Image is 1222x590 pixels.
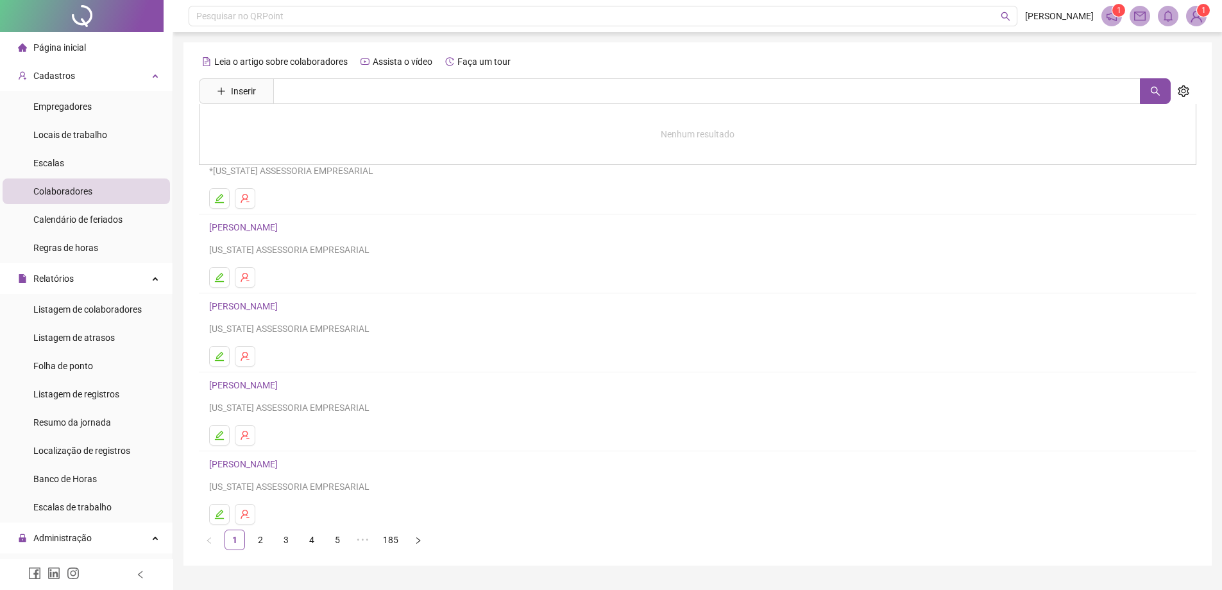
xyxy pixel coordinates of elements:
[33,42,86,53] span: Página inicial
[1112,4,1125,17] sup: 1
[1162,10,1174,22] span: bell
[251,530,270,550] a: 2
[209,380,282,390] a: [PERSON_NAME]
[199,530,219,550] button: left
[457,56,511,67] span: Faça um tour
[1117,6,1121,15] span: 1
[225,530,245,550] li: 1
[136,570,145,579] span: left
[33,273,74,284] span: Relatórios
[240,351,250,361] span: user-delete
[33,214,123,225] span: Calendário de feriados
[202,57,211,66] span: file-text
[378,530,403,550] li: 185
[33,158,64,168] span: Escalas
[414,537,422,544] span: right
[18,534,27,542] span: lock
[214,509,225,519] span: edit
[408,530,429,550] button: right
[1201,6,1206,15] span: 1
[33,361,93,371] span: Folha de ponto
[33,333,115,343] span: Listagem de atrasos
[33,304,142,315] span: Listagem de colaboradores
[1187,6,1206,26] img: 91023
[231,84,256,98] span: Inserir
[18,43,27,52] span: home
[361,57,369,66] span: youtube
[214,430,225,440] span: edit
[214,272,225,282] span: edit
[209,401,1186,415] div: [US_STATE] ASSESSORIA EMPRESARIAL
[301,530,322,550] li: 4
[445,57,454,66] span: history
[408,530,429,550] li: Próxima página
[209,459,282,469] a: [PERSON_NAME]
[225,530,244,550] a: 1
[1106,10,1117,22] span: notification
[302,530,321,550] a: 4
[1150,86,1160,96] span: search
[205,537,213,544] span: left
[327,530,348,550] li: 5
[33,243,98,253] span: Regras de horas
[209,322,1186,336] div: [US_STATE] ASSESSORIA EMPRESARIAL
[33,502,112,512] span: Escalas de trabalho
[240,430,250,440] span: user-delete
[276,530,296,550] a: 3
[207,81,266,101] button: Inserir
[240,193,250,204] span: user-delete
[214,193,225,204] span: edit
[47,567,60,580] span: linkedin
[33,533,92,543] span: Administração
[214,56,348,67] span: Leia o artigo sobre colaboradores
[1197,4,1210,17] sup: Atualize o seu contato no menu Meus Dados
[18,71,27,80] span: user-add
[209,243,1186,257] div: [US_STATE] ASSESSORIA EMPRESARIAL
[33,417,111,428] span: Resumo da jornada
[1134,10,1146,22] span: mail
[240,272,250,282] span: user-delete
[33,186,92,196] span: Colaboradores
[661,129,734,139] span: Nenhum resultado
[250,530,271,550] li: 2
[28,567,41,580] span: facebook
[1025,9,1094,23] span: [PERSON_NAME]
[1178,546,1209,577] iframe: Intercom live chat
[353,530,373,550] span: •••
[67,567,80,580] span: instagram
[33,101,92,112] span: Empregadores
[209,301,282,311] a: [PERSON_NAME]
[1001,12,1010,21] span: search
[373,56,432,67] span: Assista o vídeo
[214,351,225,361] span: edit
[209,480,1186,494] div: [US_STATE] ASSESSORIA EMPRESARIAL
[209,164,1186,178] div: *[US_STATE] ASSESSORIA EMPRESARIAL
[1178,85,1189,97] span: setting
[18,274,27,283] span: file
[33,474,97,484] span: Banco de Horas
[33,130,107,140] span: Locais de trabalho
[217,87,226,96] span: plus
[379,530,402,550] a: 185
[353,530,373,550] li: 5 próximas páginas
[328,530,347,550] a: 5
[199,530,219,550] li: Página anterior
[33,446,130,456] span: Localização de registros
[33,389,119,399] span: Listagem de registros
[276,530,296,550] li: 3
[33,71,75,81] span: Cadastros
[209,222,282,232] a: [PERSON_NAME]
[240,509,250,519] span: user-delete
